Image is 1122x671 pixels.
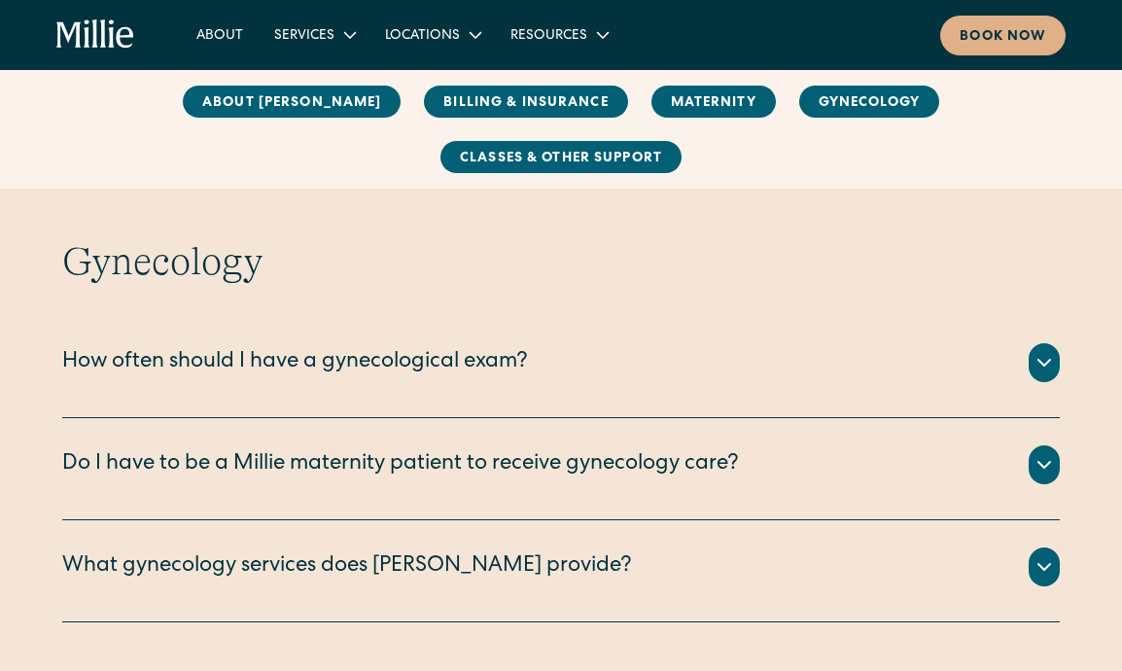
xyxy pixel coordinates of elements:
a: MAternity [651,86,776,118]
h2: Gynecology [62,238,1060,285]
div: Resources [495,18,622,51]
div: Resources [510,26,587,47]
div: How often should I have a gynecological exam? [62,347,528,379]
a: Book now [940,16,1066,55]
div: Locations [385,26,460,47]
div: Do I have to be a Millie maternity patient to receive gynecology care? [62,449,739,481]
div: Locations [369,18,495,51]
div: What gynecology services does [PERSON_NAME] provide? [62,551,632,583]
div: Services [274,26,334,47]
a: home [56,19,135,51]
a: Gynecology [799,86,939,118]
a: About [181,18,259,51]
a: Billing & Insurance [424,86,627,118]
div: Services [259,18,369,51]
a: Classes & Other Support [440,141,682,173]
a: About [PERSON_NAME] [183,86,401,118]
div: Book now [960,27,1046,48]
